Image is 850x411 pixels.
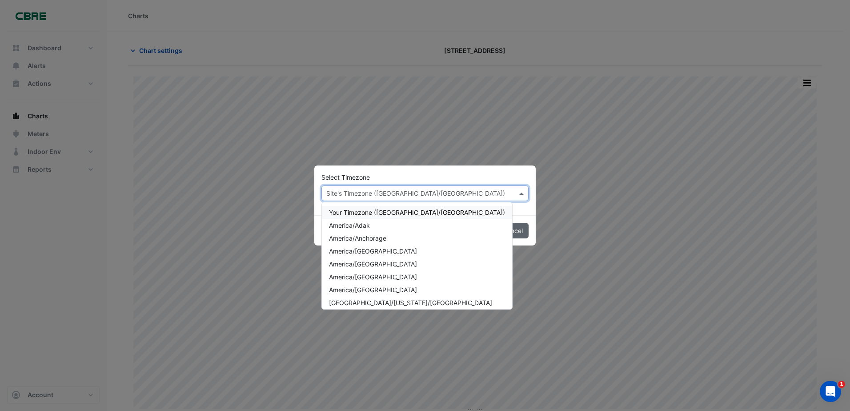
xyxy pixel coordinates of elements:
[329,299,492,306] span: [GEOGRAPHIC_DATA]/[US_STATE]/[GEOGRAPHIC_DATA]
[497,223,529,238] button: Cancel
[820,381,841,402] iframe: Intercom live chat
[321,202,513,310] ng-dropdown-panel: Options list
[329,209,505,216] span: Your Timezone ([GEOGRAPHIC_DATA]/[GEOGRAPHIC_DATA])
[321,173,370,182] label: Select Timezone
[329,286,417,294] span: America/[GEOGRAPHIC_DATA]
[329,234,386,242] span: America/Anchorage
[838,381,845,388] span: 1
[329,260,417,268] span: America/[GEOGRAPHIC_DATA]
[329,222,370,229] span: America/Adak
[329,273,417,281] span: America/[GEOGRAPHIC_DATA]
[329,247,417,255] span: America/[GEOGRAPHIC_DATA]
